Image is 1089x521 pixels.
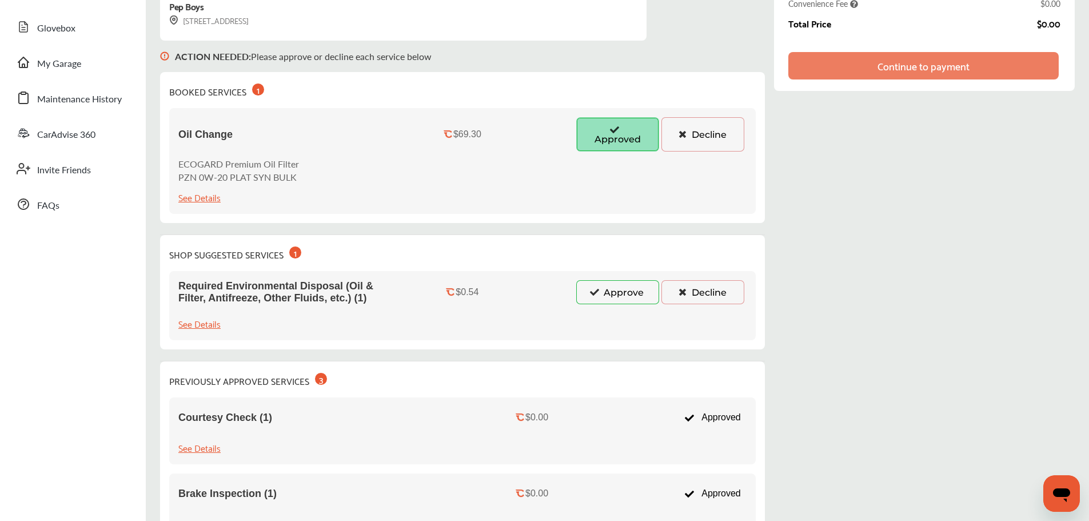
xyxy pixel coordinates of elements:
[175,50,251,63] b: ACTION NEEDED :
[576,280,659,304] button: Approve
[37,128,95,142] span: CarAdvise 360
[169,14,249,27] div: [STREET_ADDRESS]
[289,246,301,258] div: 1
[175,50,432,63] p: Please approve or decline each service below
[37,163,91,178] span: Invite Friends
[10,12,134,42] a: Glovebox
[169,81,264,99] div: BOOKED SERVICES
[178,280,401,304] span: Required Environmental Disposal (Oil & Filter, Antifreeze, Other Fluids, etc.) (1)
[678,407,746,428] div: Approved
[252,83,264,96] div: 1
[169,15,178,25] img: svg+xml;base64,PHN2ZyB3aWR0aD0iMTYiIGhlaWdodD0iMTciIHZpZXdCb3g9IjAgMCAxNiAxNyIgZmlsbD0ibm9uZSIgeG...
[525,488,548,499] div: $0.00
[661,117,744,152] button: Decline
[178,412,272,424] span: Courtesy Check (1)
[10,83,134,113] a: Maintenance History
[315,373,327,385] div: 3
[178,316,221,331] div: See Details
[1037,18,1060,29] div: $0.00
[453,129,481,140] div: $69.30
[576,117,659,152] button: Approved
[10,47,134,77] a: My Garage
[678,483,746,504] div: Approved
[1043,475,1080,512] iframe: Button to launch messaging window
[788,18,831,29] div: Total Price
[661,280,744,304] button: Decline
[10,118,134,148] a: CarAdvise 360
[37,21,75,36] span: Glovebox
[525,412,548,423] div: $0.00
[178,488,277,500] span: Brake Inspection (1)
[37,92,122,107] span: Maintenance History
[178,189,221,205] div: See Details
[178,170,299,184] p: PZN 0W-20 PLAT SYN BULK
[37,198,59,213] span: FAQs
[37,57,81,71] span: My Garage
[169,371,327,388] div: PREVIOUSLY APPROVED SERVICES
[178,157,299,170] p: ECOGARD Premium Oil Filter
[10,154,134,184] a: Invite Friends
[10,189,134,219] a: FAQs
[178,440,221,455] div: See Details
[160,41,169,72] img: svg+xml;base64,PHN2ZyB3aWR0aD0iMTYiIGhlaWdodD0iMTciIHZpZXdCb3g9IjAgMCAxNiAxNyIgZmlsbD0ibm9uZSIgeG...
[169,244,301,262] div: SHOP SUGGESTED SERVICES
[178,129,233,141] span: Oil Change
[877,60,970,71] div: Continue to payment
[456,287,478,297] div: $0.54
